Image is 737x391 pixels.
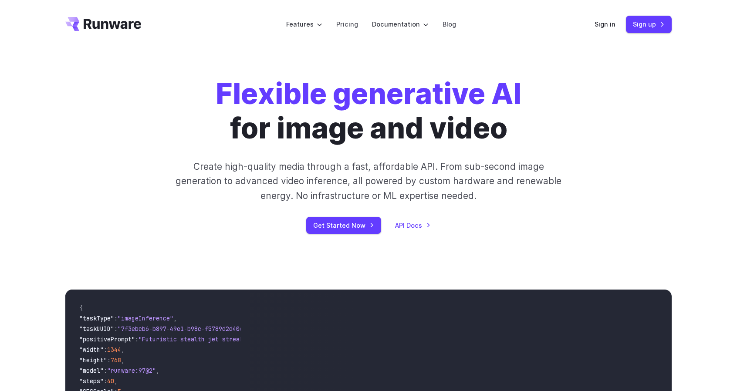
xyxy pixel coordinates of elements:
[336,19,358,29] a: Pricing
[216,76,521,111] strong: Flexible generative AI
[79,367,104,374] span: "model"
[79,304,83,312] span: {
[139,335,456,343] span: "Futuristic stealth jet streaking through a neon-lit cityscape with glowing purple exhaust"
[595,19,615,29] a: Sign in
[114,325,118,333] span: :
[114,314,118,322] span: :
[79,325,114,333] span: "taskUUID"
[135,335,139,343] span: :
[107,377,114,385] span: 40
[216,77,521,145] h1: for image and video
[104,367,107,374] span: :
[79,346,104,354] span: "width"
[395,220,431,230] a: API Docs
[121,356,125,364] span: ,
[372,19,429,29] label: Documentation
[118,314,173,322] span: "imageInference"
[104,377,107,385] span: :
[118,325,250,333] span: "7f3ebcb6-b897-49e1-b98c-f5789d2d40d7"
[156,367,159,374] span: ,
[79,377,104,385] span: "steps"
[114,377,118,385] span: ,
[107,346,121,354] span: 1344
[626,16,672,33] a: Sign up
[104,346,107,354] span: :
[286,19,322,29] label: Features
[79,335,135,343] span: "positivePrompt"
[111,356,121,364] span: 768
[107,367,156,374] span: "runware:97@2"
[443,19,456,29] a: Blog
[121,346,125,354] span: ,
[175,159,563,203] p: Create high-quality media through a fast, affordable API. From sub-second image generation to adv...
[79,356,107,364] span: "height"
[306,217,381,234] a: Get Started Now
[107,356,111,364] span: :
[79,314,114,322] span: "taskType"
[173,314,177,322] span: ,
[65,17,141,31] a: Go to /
